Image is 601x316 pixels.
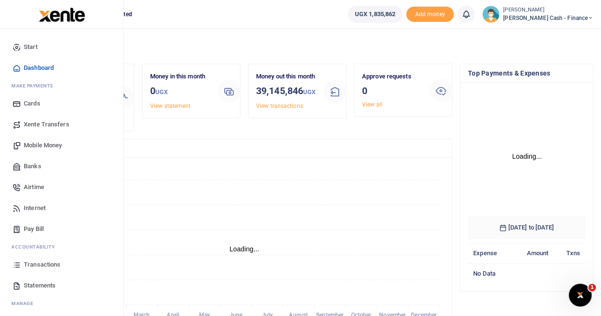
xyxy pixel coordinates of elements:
[8,219,115,239] a: Pay Bill
[24,120,69,129] span: Xente Transfers
[569,284,591,306] iframe: Intercom live chat
[150,72,210,82] p: Money in this month
[8,93,115,114] a: Cards
[16,300,34,307] span: anage
[553,243,585,264] th: Txns
[482,6,593,23] a: profile-user [PERSON_NAME] [PERSON_NAME] Cash - Finance
[24,99,40,108] span: Cards
[256,72,316,82] p: Money out this month
[8,177,115,198] a: Airtime
[39,8,85,22] img: logo-large
[8,156,115,177] a: Banks
[588,284,596,291] span: 1
[503,14,593,22] span: [PERSON_NAME] Cash - Finance
[344,6,406,23] li: Wallet ballance
[24,224,44,234] span: Pay Bill
[44,143,444,153] h4: Transactions Overview
[8,239,115,254] li: Ac
[16,82,53,89] span: ake Payments
[362,84,422,98] h3: 0
[8,135,115,156] a: Mobile Money
[24,182,44,192] span: Airtime
[362,72,422,82] p: Approve requests
[468,243,512,264] th: Expense
[8,275,115,296] a: Statements
[406,10,454,17] a: Add money
[8,114,115,135] a: Xente Transfers
[468,263,585,283] td: No data
[150,84,210,99] h3: 0
[512,153,542,160] text: Loading...
[8,57,115,78] a: Dashboard
[256,103,303,109] a: View transactions
[8,198,115,219] a: Internet
[24,162,41,171] span: Banks
[155,88,168,96] small: UGX
[24,63,54,73] span: Dashboard
[468,216,585,239] h6: [DATE] to [DATE]
[503,6,593,14] small: [PERSON_NAME]
[8,37,115,57] a: Start
[355,10,395,19] span: UGX 1,835,862
[24,281,56,290] span: Statements
[19,243,55,250] span: countability
[8,296,115,311] li: M
[24,141,62,150] span: Mobile Money
[150,103,191,109] a: View statement
[24,42,38,52] span: Start
[24,260,60,269] span: Transactions
[229,245,259,253] text: Loading...
[303,88,315,96] small: UGX
[8,254,115,275] a: Transactions
[24,203,46,213] span: Internet
[406,7,454,22] li: Toup your wallet
[406,7,454,22] span: Add money
[8,78,115,93] li: M
[348,6,402,23] a: UGX 1,835,862
[38,10,85,18] a: logo-small logo-large logo-large
[512,243,554,264] th: Amount
[362,101,382,108] a: View all
[256,84,316,99] h3: 39,145,846
[482,6,499,23] img: profile-user
[36,41,593,51] h4: Hello Pricillah
[468,68,585,78] h4: Top Payments & Expenses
